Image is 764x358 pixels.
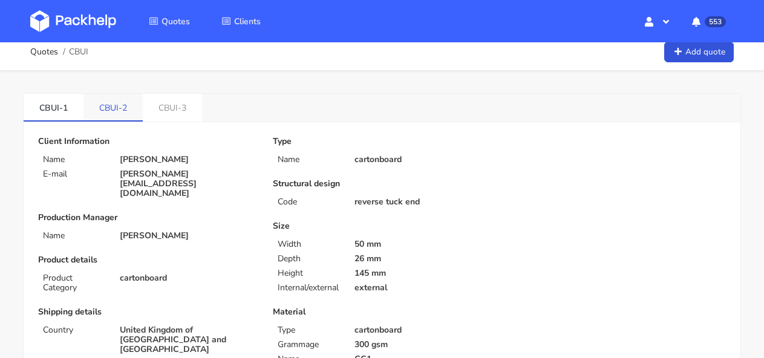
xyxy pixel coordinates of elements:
p: [PERSON_NAME] [120,231,256,241]
p: Name [43,231,105,241]
img: Dashboard [30,10,116,32]
p: Size [273,221,491,231]
p: 300 gsm [354,340,491,350]
p: Type [278,325,340,335]
p: United Kingdom of [GEOGRAPHIC_DATA] and [GEOGRAPHIC_DATA] [120,325,256,354]
a: Add quote [664,42,734,63]
p: Client Information [38,137,256,146]
p: Type [273,137,491,146]
p: Country [43,325,105,335]
nav: breadcrumb [30,40,88,64]
p: Name [278,155,340,164]
a: CBUI-2 [83,94,143,120]
a: CBUI-3 [143,94,202,120]
p: Width [278,239,340,249]
p: Product Category [43,273,105,293]
p: Material [273,307,491,317]
p: cartonboard [354,325,491,335]
p: cartonboard [120,273,256,283]
p: Grammage [278,340,340,350]
button: 553 [682,10,734,32]
p: 26 mm [354,254,491,264]
p: 50 mm [354,239,491,249]
p: Name [43,155,105,164]
a: Clients [207,10,275,32]
p: [PERSON_NAME] [120,155,256,164]
p: 145 mm [354,268,491,278]
p: E-mail [43,169,105,179]
span: Clients [234,16,261,27]
p: Internal/external [278,283,340,293]
span: CBUI [69,47,88,57]
p: Shipping details [38,307,256,317]
p: reverse tuck end [354,197,491,207]
a: Quotes [30,47,58,57]
p: Depth [278,254,340,264]
p: cartonboard [354,155,491,164]
p: [PERSON_NAME][EMAIL_ADDRESS][DOMAIN_NAME] [120,169,256,198]
p: Height [278,268,340,278]
span: 553 [705,16,726,27]
p: Code [278,197,340,207]
p: Structural design [273,179,491,189]
a: CBUI-1 [24,94,83,120]
span: Quotes [162,16,190,27]
p: Product details [38,255,256,265]
p: Production Manager [38,213,256,223]
p: external [354,283,491,293]
a: Quotes [134,10,204,32]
